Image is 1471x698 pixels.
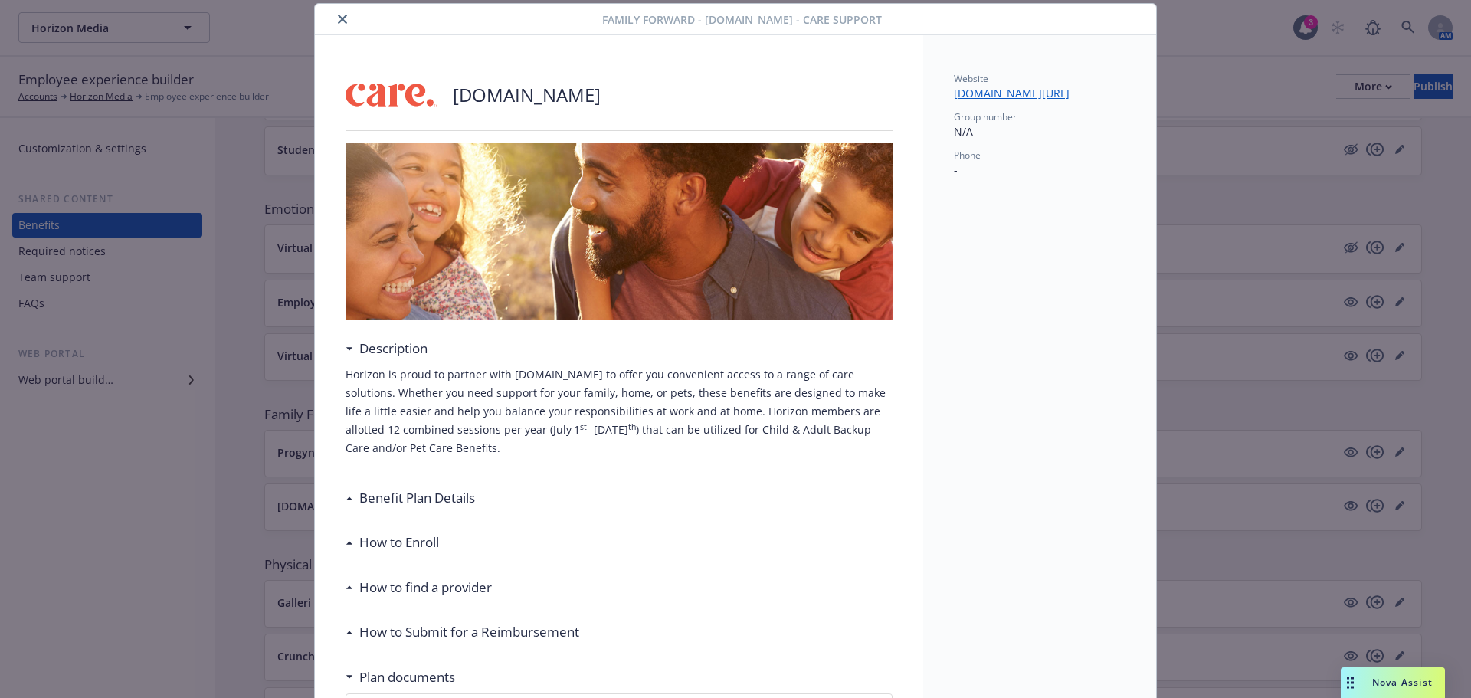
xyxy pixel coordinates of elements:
a: [DOMAIN_NAME][URL] [954,86,1082,100]
span: Website [954,72,988,85]
p: N/A [954,123,1125,139]
h3: Benefit Plan Details [359,488,475,508]
h3: Plan documents [359,667,455,687]
h3: Description [359,339,428,359]
div: How to Submit for a Reimbursement [346,622,579,642]
div: How to Enroll [346,533,439,552]
sup: th [628,421,636,432]
img: banner [346,143,893,320]
div: Benefit Plan Details [346,488,475,508]
button: Nova Assist [1341,667,1445,698]
span: Phone [954,149,981,162]
div: Description [346,339,428,359]
h3: How to Enroll [359,533,439,552]
div: How to find a provider [346,578,492,598]
span: Group number [954,110,1017,123]
span: Family Forward - [DOMAIN_NAME] - Care Support [602,11,882,28]
div: Drag to move [1341,667,1360,698]
div: Plan documents [346,667,455,687]
p: Horizon is proud to partner with [DOMAIN_NAME] to offer you convenient access to a range of care ... [346,365,893,457]
p: [DOMAIN_NAME] [453,82,601,108]
h3: How to find a provider [359,578,492,598]
p: - [954,162,1125,178]
button: close [333,10,352,28]
img: Care.com [346,72,437,118]
span: Nova Assist [1372,676,1433,689]
sup: st [580,421,587,432]
h3: How to Submit for a Reimbursement [359,622,579,642]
